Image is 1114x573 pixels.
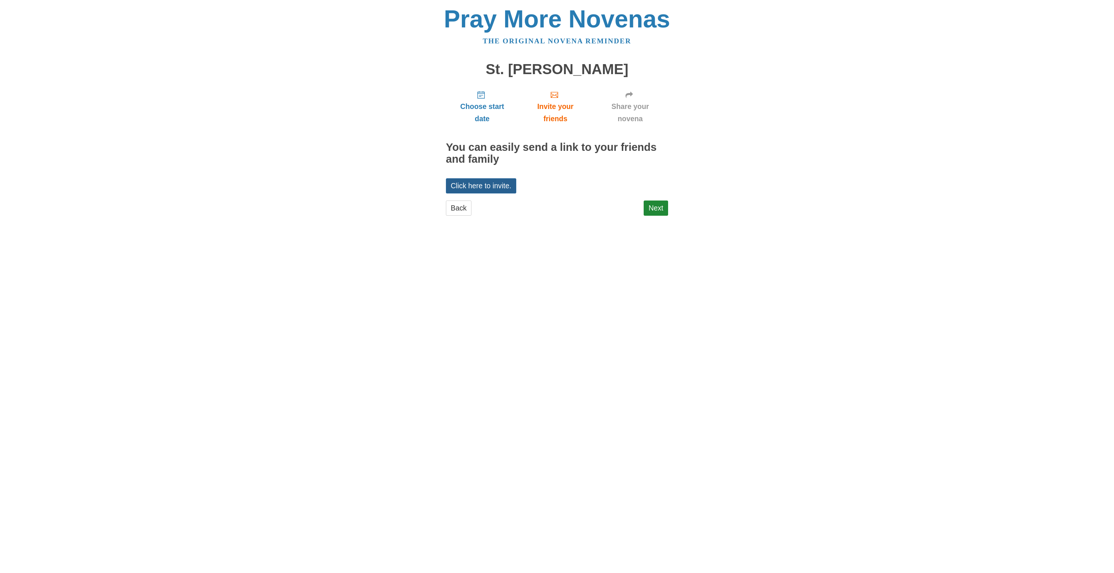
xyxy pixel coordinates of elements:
[446,85,518,129] a: Choose start date
[644,201,668,216] a: Next
[453,100,511,125] span: Choose start date
[483,37,631,45] a: The original novena reminder
[592,85,668,129] a: Share your novena
[446,142,668,165] h2: You can easily send a link to your friends and family
[526,100,585,125] span: Invite your friends
[600,100,661,125] span: Share your novena
[518,85,592,129] a: Invite your friends
[446,201,471,216] a: Back
[446,178,516,193] a: Click here to invite.
[444,5,670,33] a: Pray More Novenas
[446,62,668,77] h1: St. [PERSON_NAME]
